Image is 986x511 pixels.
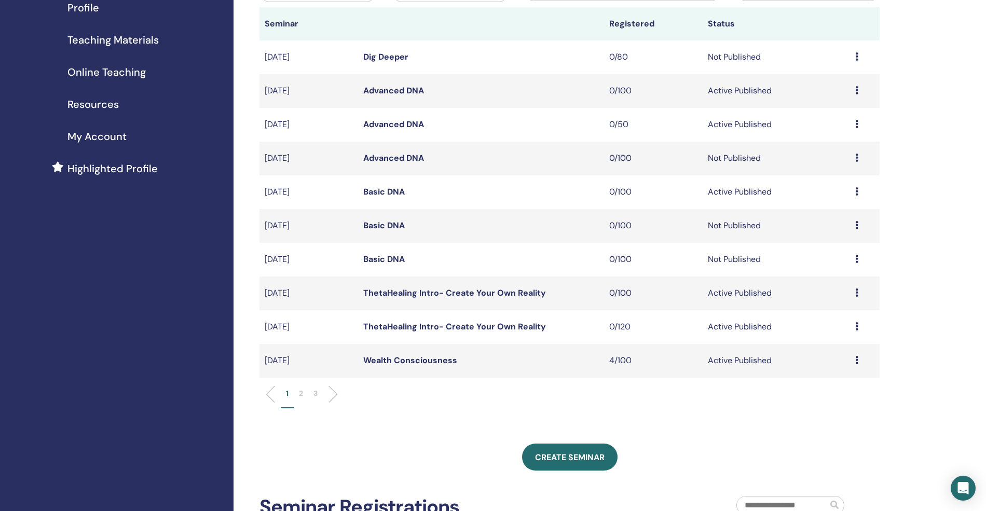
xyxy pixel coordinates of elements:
[67,129,127,144] span: My Account
[259,344,358,378] td: [DATE]
[67,32,159,48] span: Teaching Materials
[259,175,358,209] td: [DATE]
[363,220,405,231] a: Basic DNA
[604,7,703,40] th: Registered
[604,310,703,344] td: 0/120
[67,64,146,80] span: Online Teaching
[363,287,546,298] a: ThetaHealing Intro- Create Your Own Reality
[604,40,703,74] td: 0/80
[259,243,358,277] td: [DATE]
[604,277,703,310] td: 0/100
[286,388,289,399] p: 1
[703,344,851,378] td: Active Published
[604,344,703,378] td: 4/100
[604,108,703,142] td: 0/50
[703,209,851,243] td: Not Published
[703,74,851,108] td: Active Published
[604,74,703,108] td: 0/100
[363,153,424,163] a: Advanced DNA
[259,108,358,142] td: [DATE]
[259,142,358,175] td: [DATE]
[363,85,424,96] a: Advanced DNA
[259,310,358,344] td: [DATE]
[604,142,703,175] td: 0/100
[522,444,618,471] a: Create seminar
[604,175,703,209] td: 0/100
[299,388,303,399] p: 2
[363,321,546,332] a: ThetaHealing Intro- Create Your Own Reality
[259,40,358,74] td: [DATE]
[703,243,851,277] td: Not Published
[363,254,405,265] a: Basic DNA
[313,388,318,399] p: 3
[363,119,424,130] a: Advanced DNA
[703,310,851,344] td: Active Published
[67,96,119,112] span: Resources
[363,51,408,62] a: Dig Deeper
[703,108,851,142] td: Active Published
[703,40,851,74] td: Not Published
[535,452,605,463] span: Create seminar
[363,186,405,197] a: Basic DNA
[259,74,358,108] td: [DATE]
[363,355,457,366] a: Wealth Consciousness
[703,142,851,175] td: Not Published
[604,243,703,277] td: 0/100
[259,7,358,40] th: Seminar
[67,161,158,176] span: Highlighted Profile
[604,209,703,243] td: 0/100
[703,175,851,209] td: Active Published
[259,277,358,310] td: [DATE]
[703,7,851,40] th: Status
[951,476,976,501] div: Open Intercom Messenger
[703,277,851,310] td: Active Published
[259,209,358,243] td: [DATE]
